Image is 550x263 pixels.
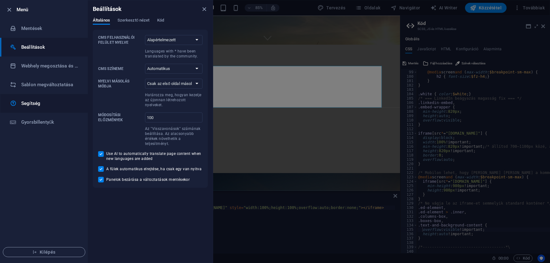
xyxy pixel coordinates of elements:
span: Kód [157,17,164,25]
h6: Webhely megosztása és másolása [21,62,79,70]
select: Nyelvi másolás módjaHatározza meg, hogyan kezelje az újonnan létrehozott nyelveket. [145,79,202,89]
p: Languages with * have been translated by the community. [145,49,202,59]
h6: Mentések [21,25,79,32]
button: close [200,5,208,13]
p: CMS felhasználói felület nyelve [98,35,142,45]
span: Kilépés [8,250,80,255]
button: Kilépés [3,247,85,257]
a: Segítség [0,94,88,113]
select: CMS színeme [145,64,202,74]
h6: Sablon megváltoztatása [21,81,79,88]
span: Általános [93,17,110,25]
span: Szerkesztő nézet [117,17,150,25]
p: Határozza meg, hogyan kezelje az újonnan létrehozott nyelveket. [145,92,202,107]
h6: Beállítások [21,43,79,51]
p: Módosítási előzmények [98,112,142,122]
span: Use AI to automatically translate page content when new languages are added [106,151,202,161]
p: CMS színeme [98,66,142,71]
span: A fülek automatikus elrejtése, ha csak egy van nyitva [106,166,202,171]
input: Módosítási előzményekAz "Visszavonások" számának beállítása. Az alacsonyabb értékek növelhetik a ... [145,112,202,122]
h6: Menü [17,6,83,13]
p: Az "Visszavonások" számának beállítása. Az alacsonyabb értékek növelhetik a teljesítményt. [145,126,202,146]
span: Panelok bezárása a változtatások mentésekor [106,177,190,182]
h6: Gyorsbillentyűk [21,118,79,126]
h6: Segítség [21,100,79,107]
h6: Beállítások [93,5,122,13]
p: Nyelvi másolás módja [98,79,142,89]
div: Beállítások [93,18,208,30]
select: CMS felhasználói felület nyelveLanguages with * have been translated by the community. [145,35,202,45]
